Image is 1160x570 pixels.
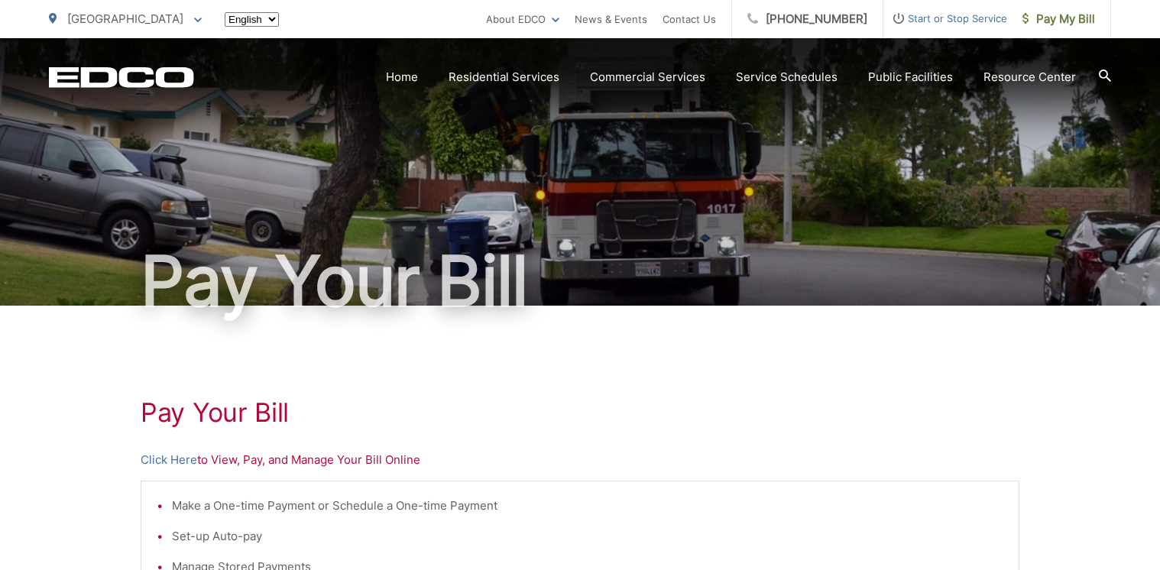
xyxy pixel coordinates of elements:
li: Set-up Auto-pay [172,527,1003,546]
a: Contact Us [663,10,716,28]
a: EDCD logo. Return to the homepage. [49,66,194,88]
a: Residential Services [449,68,559,86]
h1: Pay Your Bill [49,243,1111,319]
p: to View, Pay, and Manage Your Bill Online [141,451,1019,469]
li: Make a One-time Payment or Schedule a One-time Payment [172,497,1003,515]
span: Pay My Bill [1022,10,1095,28]
a: Public Facilities [868,68,953,86]
a: Service Schedules [736,68,838,86]
a: Click Here [141,451,197,469]
a: About EDCO [486,10,559,28]
a: News & Events [575,10,647,28]
span: [GEOGRAPHIC_DATA] [67,11,183,26]
h1: Pay Your Bill [141,397,1019,428]
a: Commercial Services [590,68,705,86]
a: Home [386,68,418,86]
select: Select a language [225,12,279,27]
a: Resource Center [983,68,1076,86]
